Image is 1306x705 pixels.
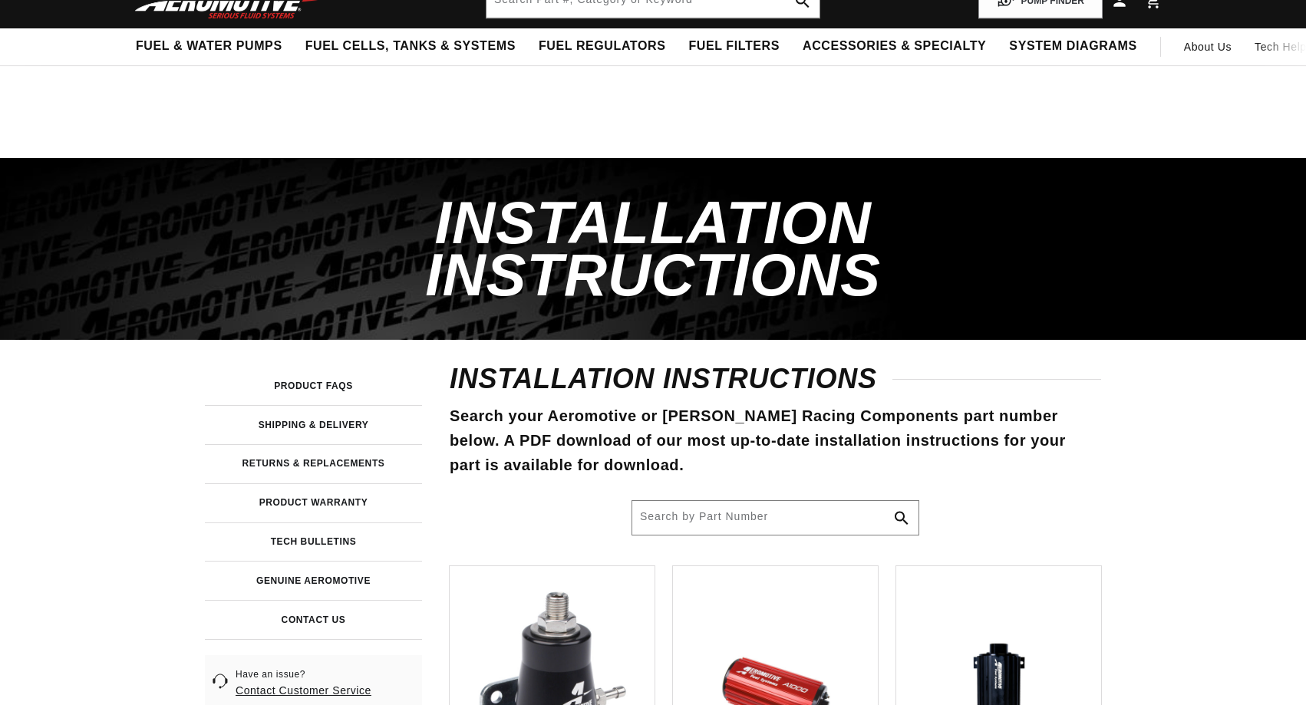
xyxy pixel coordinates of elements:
span: Installation Instructions [425,189,881,308]
a: About Us [1172,28,1243,65]
span: Have an issue? [236,668,371,681]
summary: Fuel & Water Pumps [124,28,294,64]
summary: Fuel Cells, Tanks & Systems [294,28,527,64]
span: Fuel Cells, Tanks & Systems [305,38,516,54]
summary: Fuel Regulators [527,28,677,64]
span: Fuel Filters [688,38,780,54]
input: Search Part #, Category or Keyword [632,501,918,535]
span: Search your Aeromotive or [PERSON_NAME] Racing Components part number below. A PDF download of ou... [450,407,1066,473]
a: Contact Customer Service [236,684,371,697]
summary: Fuel Filters [677,28,791,64]
button: Search Part #, Category or Keyword [885,501,918,535]
h2: installation instructions [450,367,1101,391]
span: Fuel Regulators [539,38,665,54]
span: Fuel & Water Pumps [136,38,282,54]
span: System Diagrams [1009,38,1136,54]
summary: System Diagrams [998,28,1148,64]
span: Accessories & Specialty [803,38,986,54]
span: About Us [1184,41,1232,53]
summary: Accessories & Specialty [791,28,998,64]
